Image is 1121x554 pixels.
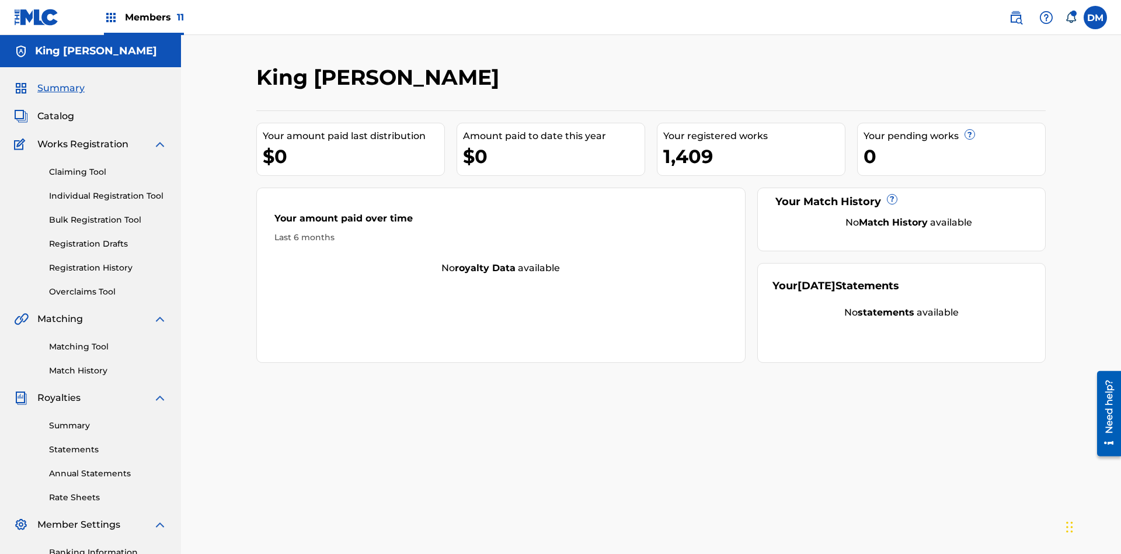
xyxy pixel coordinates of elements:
[859,217,928,228] strong: Match History
[49,166,167,178] a: Claiming Tool
[37,312,83,326] span: Matching
[965,130,974,139] span: ?
[864,129,1045,143] div: Your pending works
[256,64,505,91] h2: King [PERSON_NAME]
[37,518,120,532] span: Member Settings
[14,391,28,405] img: Royalties
[49,214,167,226] a: Bulk Registration Tool
[663,143,845,169] div: 1,409
[14,81,85,95] a: SummarySummary
[1004,6,1028,29] a: Public Search
[153,518,167,532] img: expand
[274,212,727,231] div: Your amount paid over time
[37,109,74,123] span: Catalog
[663,129,845,143] div: Your registered works
[772,194,1031,210] div: Your Match History
[1009,11,1023,25] img: search
[14,44,28,58] img: Accounts
[37,391,81,405] span: Royalties
[49,491,167,504] a: Rate Sheets
[14,312,29,326] img: Matching
[887,195,897,204] span: ?
[1084,6,1107,29] div: User Menu
[104,11,118,25] img: Top Rightsholders
[49,468,167,480] a: Annual Statements
[35,44,157,58] h5: King McTesterson
[463,143,645,169] div: $0
[858,307,914,318] strong: statements
[49,286,167,298] a: Overclaims Tool
[49,444,167,456] a: Statements
[772,278,899,294] div: Your Statements
[257,261,745,275] div: No available
[153,312,167,326] img: expand
[153,137,167,151] img: expand
[49,420,167,432] a: Summary
[263,129,444,143] div: Your amount paid last distribution
[864,143,1045,169] div: 0
[14,518,28,532] img: Member Settings
[49,190,167,202] a: Individual Registration Tool
[1065,12,1077,23] div: Notifications
[125,11,184,24] span: Members
[14,9,59,26] img: MLC Logo
[177,12,184,23] span: 11
[153,391,167,405] img: expand
[49,262,167,274] a: Registration History
[798,279,835,292] span: [DATE]
[263,143,444,169] div: $0
[1066,510,1073,545] div: Drag
[274,231,727,244] div: Last 6 months
[14,137,29,151] img: Works Registration
[463,129,645,143] div: Amount paid to date this year
[1035,6,1058,29] div: Help
[49,238,167,250] a: Registration Drafts
[14,109,74,123] a: CatalogCatalog
[14,81,28,95] img: Summary
[772,306,1031,320] div: No available
[49,341,167,353] a: Matching Tool
[14,109,28,123] img: Catalog
[787,216,1031,230] div: No available
[455,262,516,273] strong: royalty data
[37,81,85,95] span: Summary
[1039,11,1053,25] img: help
[49,365,167,377] a: Match History
[1063,498,1121,554] iframe: Chat Widget
[37,137,128,151] span: Works Registration
[1088,366,1121,462] iframe: Resource Center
